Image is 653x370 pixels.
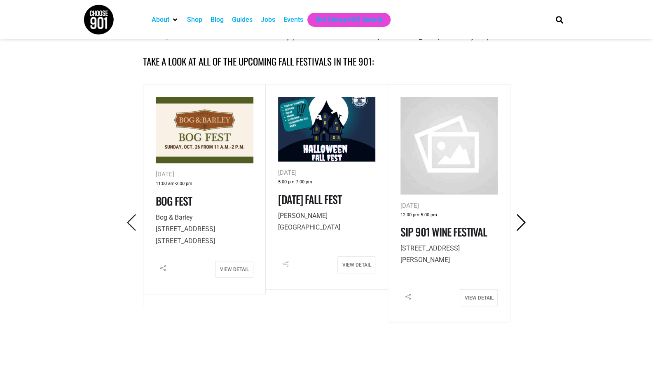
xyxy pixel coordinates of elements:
[143,54,510,69] h4: Take a look at all of the upcoming fall festivals in the 901:
[187,15,202,25] a: Shop
[552,13,566,26] div: Search
[156,213,193,221] span: Bog & Barley
[176,180,192,188] span: 2:00 pm
[400,97,498,194] img: no-image.png
[156,180,175,188] span: 11:00 am
[400,244,460,264] span: [STREET_ADDRESS][PERSON_NAME]
[156,261,171,276] i: Share
[460,289,498,306] a: View Detail
[400,211,419,220] span: 12:00 pm
[283,15,303,25] a: Events
[400,289,415,304] i: Share
[421,211,437,220] span: 5:00 pm
[513,214,530,231] i: Next
[316,15,382,25] a: Get Choose901 Emails
[278,212,340,232] span: [PERSON_NAME][GEOGRAPHIC_DATA]
[278,178,295,187] span: 5:00 pm
[337,256,375,273] a: View Detail
[400,224,487,240] a: Sip 901 Wine Festival
[156,180,253,188] div: -
[510,213,533,233] button: Next
[296,178,312,187] span: 7:00 pm
[232,15,253,25] a: Guides
[156,193,192,209] a: Bog Fest
[156,212,253,247] p: [STREET_ADDRESS] [STREET_ADDRESS]
[211,15,224,25] a: Blog
[278,178,376,187] div: -
[400,202,419,209] span: [DATE]
[215,261,253,278] a: View Detail
[278,256,293,271] i: Share
[147,13,183,27] div: About
[278,169,297,176] span: [DATE]
[400,211,498,220] div: -
[147,13,541,27] nav: Main nav
[123,214,140,231] i: Previous
[261,15,275,25] a: Jobs
[120,213,143,233] button: Previous
[156,171,174,178] span: [DATE]
[278,191,342,207] a: [DATE] Fall Fest
[152,15,169,25] a: About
